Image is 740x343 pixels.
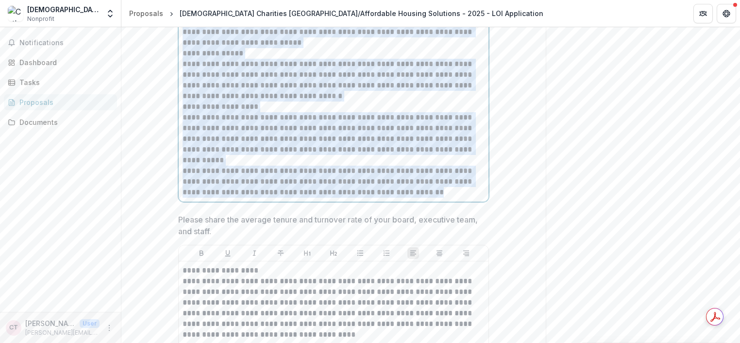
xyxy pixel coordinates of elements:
[434,247,445,259] button: Align Center
[8,6,23,21] img: Catholic Charities of the Archdiocese of St. Paul and Minneapolis
[4,94,117,110] a: Proposals
[125,6,167,20] a: Proposals
[103,322,115,334] button: More
[25,328,100,337] p: [PERSON_NAME][EMAIL_ADDRESS][PERSON_NAME][DOMAIN_NAME]
[693,4,713,23] button: Partners
[4,35,117,51] button: Notifications
[19,77,109,87] div: Tasks
[460,247,472,259] button: Align Right
[407,247,419,259] button: Align Left
[129,8,163,18] div: Proposals
[19,97,109,107] div: Proposals
[25,318,76,328] p: [PERSON_NAME]
[19,39,113,47] span: Notifications
[9,325,18,331] div: Christa Troup
[275,247,286,259] button: Strike
[19,117,109,127] div: Documents
[180,8,543,18] div: [DEMOGRAPHIC_DATA] Charities [GEOGRAPHIC_DATA]/Affordable Housing Solutions - 2025 - LOI Application
[80,319,100,328] p: User
[222,247,234,259] button: Underline
[178,214,483,237] p: Please share the average tenure and turnover rate of your board, executive team, and staff.
[4,74,117,90] a: Tasks
[27,15,54,23] span: Nonprofit
[196,247,207,259] button: Bold
[328,247,339,259] button: Heading 2
[27,4,100,15] div: [DEMOGRAPHIC_DATA] Charities of the Archdiocese of [GEOGRAPHIC_DATA][PERSON_NAME] and [GEOGRAPHIC...
[302,247,313,259] button: Heading 1
[354,247,366,259] button: Bullet List
[19,57,109,68] div: Dashboard
[381,247,392,259] button: Ordered List
[103,4,117,23] button: Open entity switcher
[4,54,117,70] a: Dashboard
[249,247,260,259] button: Italicize
[125,6,547,20] nav: breadcrumb
[4,114,117,130] a: Documents
[717,4,736,23] button: Get Help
